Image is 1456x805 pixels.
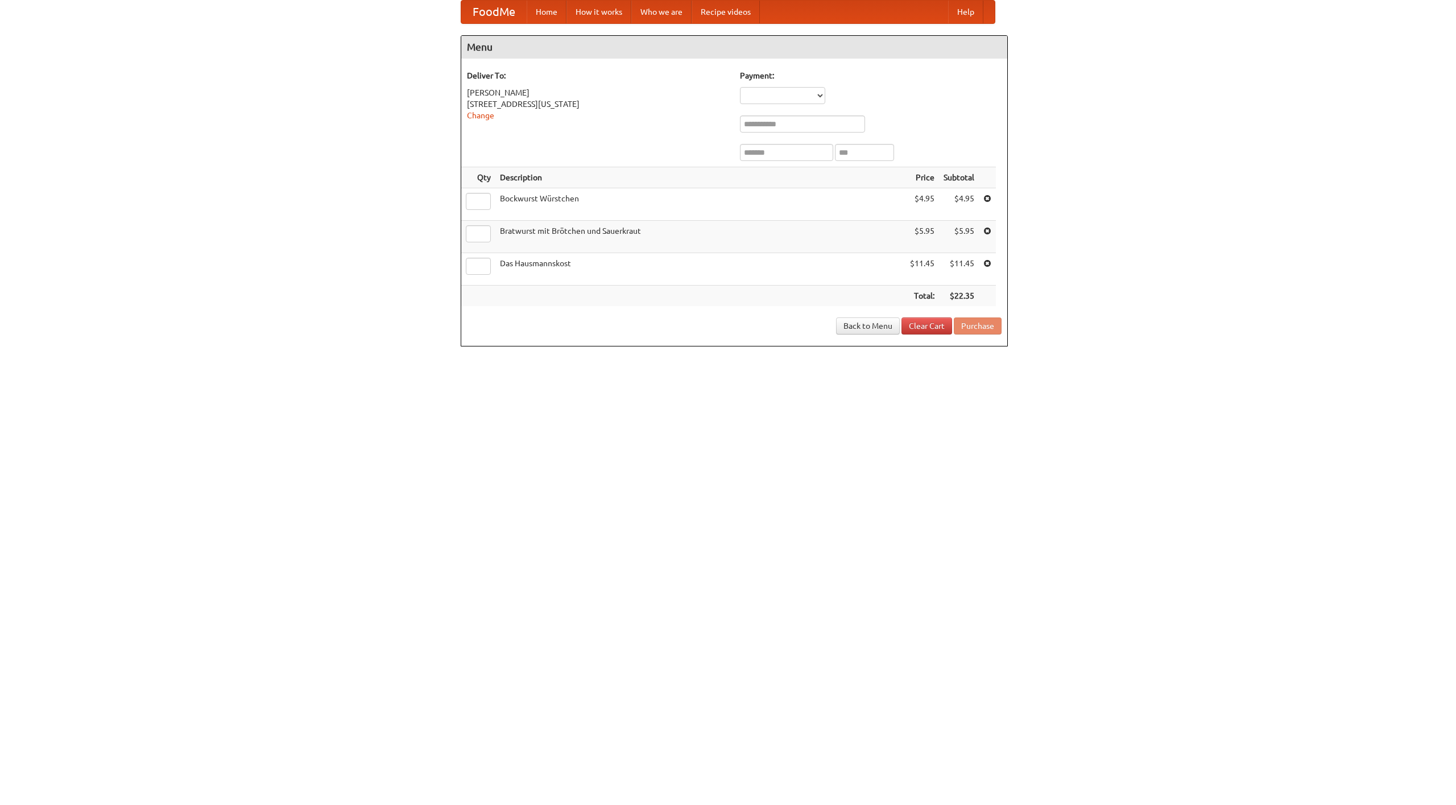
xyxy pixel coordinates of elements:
[461,1,527,23] a: FoodMe
[836,317,900,335] a: Back to Menu
[495,253,905,286] td: Das Hausmannskost
[901,317,952,335] a: Clear Cart
[566,1,631,23] a: How it works
[905,221,939,253] td: $5.95
[905,286,939,307] th: Total:
[467,98,729,110] div: [STREET_ADDRESS][US_STATE]
[467,70,729,81] h5: Deliver To:
[939,167,979,188] th: Subtotal
[939,221,979,253] td: $5.95
[631,1,692,23] a: Who we are
[495,167,905,188] th: Description
[692,1,760,23] a: Recipe videos
[495,221,905,253] td: Bratwurst mit Brötchen und Sauerkraut
[905,253,939,286] td: $11.45
[905,188,939,221] td: $4.95
[461,36,1007,59] h4: Menu
[467,111,494,120] a: Change
[954,317,1002,335] button: Purchase
[527,1,566,23] a: Home
[467,87,729,98] div: [PERSON_NAME]
[905,167,939,188] th: Price
[495,188,905,221] td: Bockwurst Würstchen
[939,286,979,307] th: $22.35
[740,70,1002,81] h5: Payment:
[948,1,983,23] a: Help
[939,253,979,286] td: $11.45
[461,167,495,188] th: Qty
[939,188,979,221] td: $4.95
